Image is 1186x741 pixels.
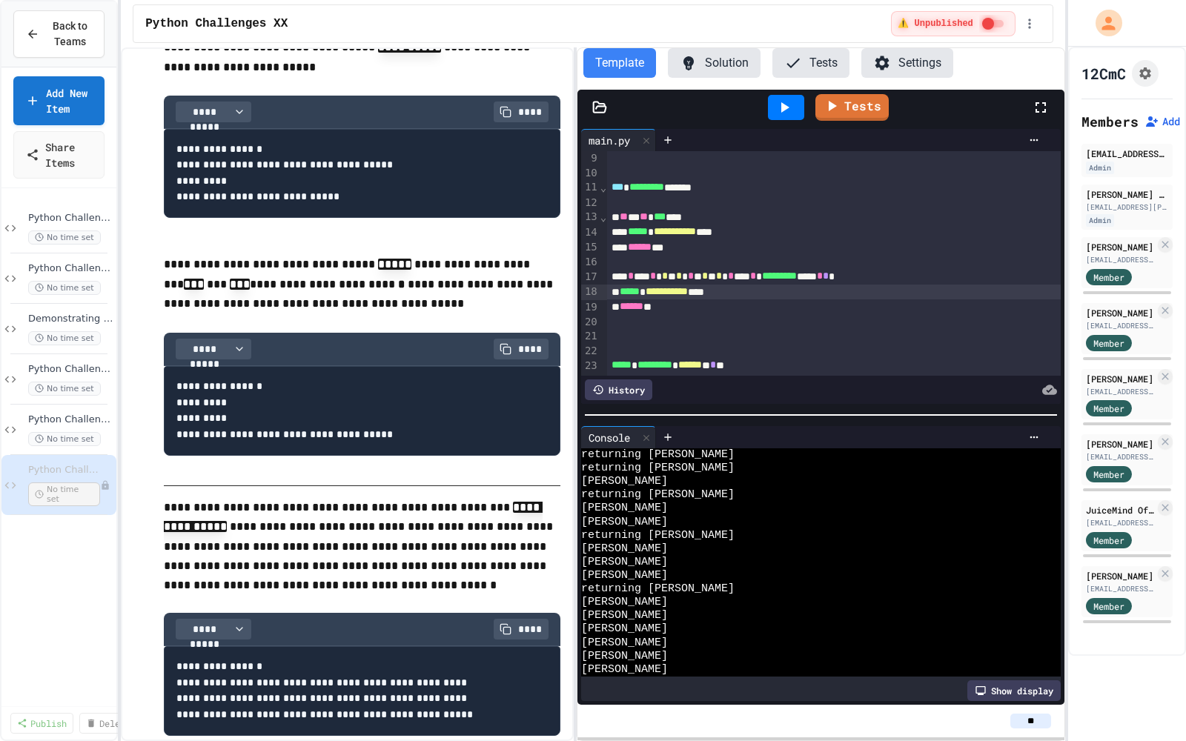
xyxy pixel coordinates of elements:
span: returning [PERSON_NAME] [581,488,735,502]
span: Python Challenges XXIVb [28,262,113,275]
div: [PERSON_NAME] [1086,372,1155,385]
div: [PERSON_NAME] [1086,306,1155,319]
div: [PERSON_NAME] [1086,569,1155,582]
span: Fold line [600,182,607,193]
div: main.py [581,133,637,148]
span: [PERSON_NAME] [581,622,668,636]
span: [PERSON_NAME] [581,542,668,556]
div: 19 [581,300,600,315]
div: 15 [581,240,600,255]
div: [PERSON_NAME] [1086,437,1155,451]
div: 12 [581,196,600,210]
span: returning [PERSON_NAME] [581,529,735,542]
span: No time set [28,482,100,506]
span: No time set [28,230,101,245]
div: main.py [581,129,656,151]
div: JuiceMind Official [1086,503,1155,516]
span: ⚠️ Unpublished [898,18,973,30]
div: [EMAIL_ADDRESS][DOMAIN_NAME] [1086,254,1155,265]
span: No time set [28,281,101,295]
span: Python Challenges XXIV [28,363,113,376]
span: Member [1093,468,1124,481]
span: [PERSON_NAME] [581,502,668,515]
div: [EMAIL_ADDRESS][DOMAIN_NAME] [1086,147,1168,160]
span: returning [PERSON_NAME] [581,448,735,462]
div: 9 [581,151,600,166]
div: 21 [581,329,600,344]
span: No time set [28,382,101,396]
div: My Account [1080,6,1126,40]
div: [EMAIL_ADDRESS][DOMAIN_NAME] [1086,320,1155,331]
span: [PERSON_NAME] [581,556,668,569]
div: Show display [967,680,1061,701]
span: No time set [28,331,101,345]
div: Unpublished [100,480,110,491]
button: Add [1144,114,1180,129]
span: Member [1093,270,1124,284]
span: [PERSON_NAME] [581,637,668,650]
div: Admin [1086,162,1114,174]
h2: Members [1081,111,1139,132]
span: Back to Teams [48,19,92,50]
span: Member [1093,534,1124,547]
div: Admin [1086,214,1114,227]
div: ⚠️ Students cannot see this content! Click the toggle to publish it and make it visible to your c... [891,11,1016,36]
span: No time set [28,432,101,446]
div: 10 [581,166,600,181]
div: [PERSON_NAME] dev [1086,187,1168,201]
span: Fold line [600,211,607,223]
div: 13 [581,210,600,225]
a: Delete [79,713,137,734]
div: 18 [581,285,600,299]
div: History [585,379,652,400]
div: [EMAIL_ADDRESS][DOMAIN_NAME] [1086,517,1155,528]
div: 17 [581,270,600,285]
div: Console [581,430,637,445]
span: [PERSON_NAME] [581,650,668,663]
span: Member [1093,402,1124,415]
button: Settings [861,48,953,78]
button: Tests [772,48,849,78]
a: Publish [10,713,73,734]
div: [EMAIL_ADDRESS][DOMAIN_NAME] [1086,583,1155,594]
a: Tests [815,94,889,121]
span: Python Challenges XX [28,464,100,476]
span: Member [1093,336,1124,350]
span: Demonstrating OOP Principles Task [28,313,113,325]
button: Template [583,48,656,78]
div: 22 [581,344,600,359]
span: returning [PERSON_NAME] [581,462,735,475]
div: [EMAIL_ADDRESS][PERSON_NAME][DOMAIN_NAME] [1086,202,1168,213]
div: Console [581,426,656,448]
h1: 12CmC [1081,63,1126,84]
div: 11 [581,180,600,195]
span: Python Challenges VIIc [28,413,113,426]
div: [PERSON_NAME] [1086,240,1155,253]
span: [PERSON_NAME] [581,569,668,582]
span: [PERSON_NAME] [581,516,668,529]
span: [PERSON_NAME] [581,663,668,677]
span: [PERSON_NAME] [581,609,668,622]
a: Share Items [13,131,105,179]
div: 14 [581,225,600,240]
span: returning [PERSON_NAME] [581,582,735,596]
div: 16 [581,255,600,270]
span: Member [1093,599,1124,613]
span: [PERSON_NAME] [581,596,668,609]
button: Assignment Settings [1132,60,1159,87]
a: Add New Item [13,76,105,125]
div: [EMAIL_ADDRESS][DOMAIN_NAME] [1086,451,1155,462]
button: Back to Teams [13,10,105,58]
div: 20 [581,315,600,330]
button: Solution [668,48,761,78]
span: Python Challenges XX [145,15,288,33]
span: [PERSON_NAME] [581,475,668,488]
span: Python Challenges XXIVc [28,212,113,225]
div: [EMAIL_ADDRESS][DOMAIN_NAME] [1086,386,1155,397]
div: 23 [581,359,600,373]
